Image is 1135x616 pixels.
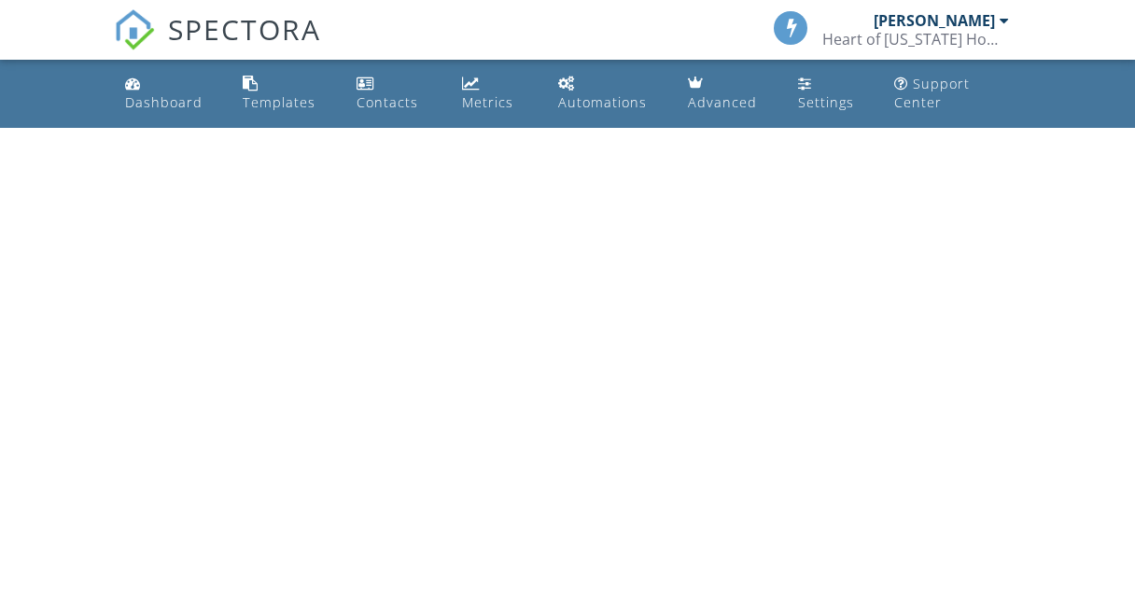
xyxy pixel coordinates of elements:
[558,93,647,111] div: Automations
[235,67,334,120] a: Templates
[822,30,1009,49] div: Heart of Texas Home inspections, PLLC
[791,67,873,120] a: Settings
[114,25,321,64] a: SPECTORA
[125,93,203,111] div: Dashboard
[680,67,776,120] a: Advanced
[118,67,221,120] a: Dashboard
[168,9,321,49] span: SPECTORA
[887,67,1017,120] a: Support Center
[455,67,536,120] a: Metrics
[349,67,440,120] a: Contacts
[357,93,418,111] div: Contacts
[688,93,757,111] div: Advanced
[243,93,315,111] div: Templates
[894,75,970,111] div: Support Center
[798,93,854,111] div: Settings
[551,67,666,120] a: Automations (Basic)
[874,11,995,30] div: [PERSON_NAME]
[114,9,155,50] img: The Best Home Inspection Software - Spectora
[462,93,513,111] div: Metrics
